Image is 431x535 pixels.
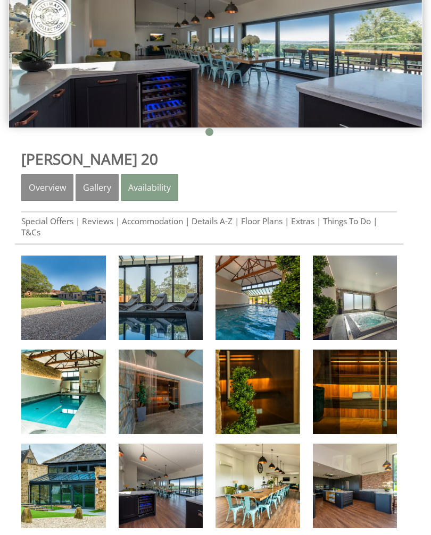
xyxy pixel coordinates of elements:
img: Churchill 20 - Luxury large group holiday house with a private pool and games room [21,256,106,340]
a: Floor Plans [241,216,283,227]
a: Details A-Z [192,216,233,227]
a: T&Cs [21,227,40,238]
img: Spa hall in Churchill from the outside entrance end. [21,350,106,434]
img: Churchill 20 - Large holiday house in Somerset with a private pool [119,256,203,340]
img: A view of the inside of the sauna. [313,350,397,434]
img: Churchill 20 - Marvellous views from the enormous open plan living space [119,444,203,528]
a: Reviews [82,216,113,227]
a: Availability [121,174,178,201]
img: Churchill 20 - The heated pool takes centre place in the private spa hall [215,256,300,340]
img: Looking onto the pool room in Churchill 20. [21,444,106,528]
a: Gallery [76,174,119,201]
a: Things To Do [323,216,371,227]
img: The sauna is the perfect place to relax after a fun-packed day. [215,350,300,434]
img: The extra long table provides ample space to seat large groups. [215,444,300,528]
a: Special Offers [21,216,73,227]
a: Extras [291,216,314,227]
img: Churchill 20 - There's also a hot tub in the spa hall [313,256,397,340]
img: Churchill 20 - The kitchen is stylish and fully equipped [313,444,397,528]
img: Churchill 20 - To one side of the spa hall there's a glass fronted sauna [119,350,203,434]
a: Overview [21,174,73,201]
a: [PERSON_NAME] 20 [21,149,158,169]
a: Accommodation [122,216,183,227]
